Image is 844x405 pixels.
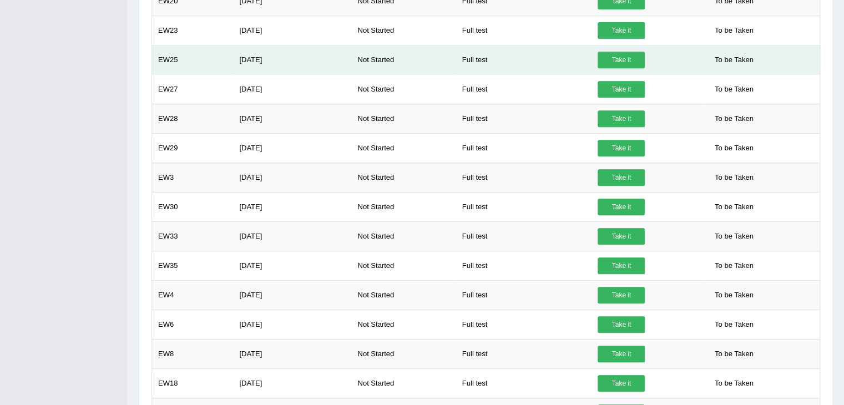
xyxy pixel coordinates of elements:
[456,163,592,192] td: Full test
[598,22,645,39] a: Take it
[598,140,645,156] a: Take it
[351,280,456,310] td: Not Started
[709,316,759,333] span: To be Taken
[351,16,456,45] td: Not Started
[233,74,351,104] td: [DATE]
[709,375,759,392] span: To be Taken
[233,339,351,368] td: [DATE]
[152,16,234,45] td: EW23
[456,251,592,280] td: Full test
[456,310,592,339] td: Full test
[709,110,759,127] span: To be Taken
[456,280,592,310] td: Full test
[598,228,645,245] a: Take it
[152,74,234,104] td: EW27
[456,45,592,74] td: Full test
[152,339,234,368] td: EW8
[351,368,456,398] td: Not Started
[152,45,234,74] td: EW25
[351,221,456,251] td: Not Started
[456,368,592,398] td: Full test
[456,192,592,221] td: Full test
[233,310,351,339] td: [DATE]
[351,192,456,221] td: Not Started
[456,104,592,133] td: Full test
[233,192,351,221] td: [DATE]
[152,192,234,221] td: EW30
[233,104,351,133] td: [DATE]
[233,163,351,192] td: [DATE]
[152,133,234,163] td: EW29
[456,74,592,104] td: Full test
[598,316,645,333] a: Take it
[598,375,645,392] a: Take it
[709,228,759,245] span: To be Taken
[709,199,759,215] span: To be Taken
[152,280,234,310] td: EW4
[233,251,351,280] td: [DATE]
[456,16,592,45] td: Full test
[351,163,456,192] td: Not Started
[233,368,351,398] td: [DATE]
[351,45,456,74] td: Not Started
[351,74,456,104] td: Not Started
[598,169,645,186] a: Take it
[709,140,759,156] span: To be Taken
[351,310,456,339] td: Not Started
[598,346,645,362] a: Take it
[152,221,234,251] td: EW33
[598,110,645,127] a: Take it
[709,22,759,39] span: To be Taken
[351,251,456,280] td: Not Started
[233,280,351,310] td: [DATE]
[598,81,645,98] a: Take it
[709,257,759,274] span: To be Taken
[233,16,351,45] td: [DATE]
[709,287,759,303] span: To be Taken
[233,45,351,74] td: [DATE]
[598,199,645,215] a: Take it
[456,339,592,368] td: Full test
[709,346,759,362] span: To be Taken
[709,52,759,68] span: To be Taken
[152,163,234,192] td: EW3
[456,133,592,163] td: Full test
[351,133,456,163] td: Not Started
[351,339,456,368] td: Not Started
[709,169,759,186] span: To be Taken
[233,133,351,163] td: [DATE]
[456,221,592,251] td: Full test
[598,257,645,274] a: Take it
[598,52,645,68] a: Take it
[233,221,351,251] td: [DATE]
[152,310,234,339] td: EW6
[152,104,234,133] td: EW28
[152,251,234,280] td: EW35
[598,287,645,303] a: Take it
[351,104,456,133] td: Not Started
[152,368,234,398] td: EW18
[709,81,759,98] span: To be Taken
